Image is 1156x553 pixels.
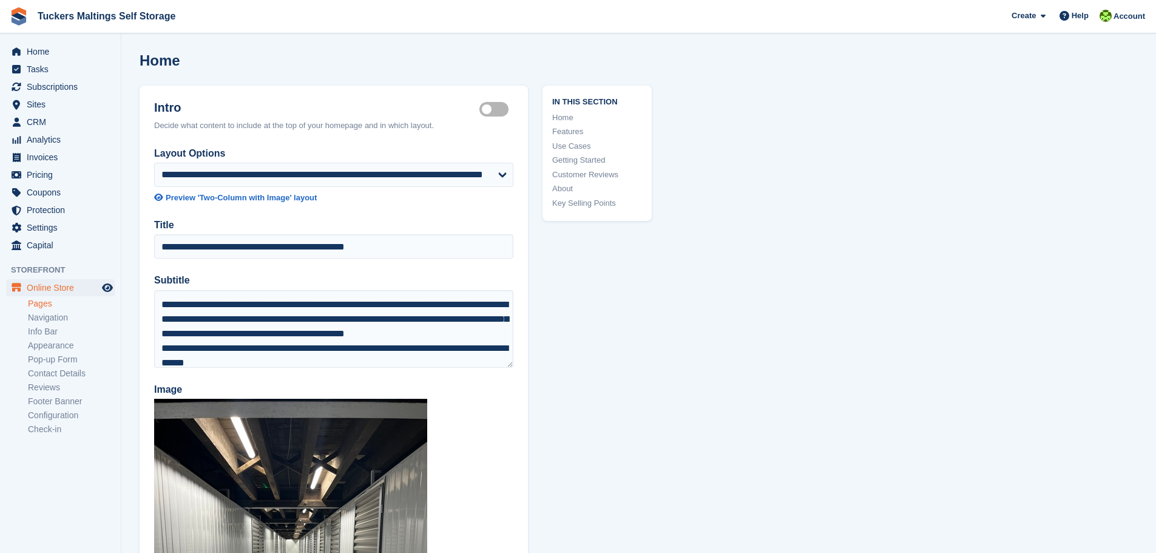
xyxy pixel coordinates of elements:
[28,368,115,379] a: Contact Details
[27,96,100,113] span: Sites
[154,192,513,204] a: Preview 'Two-Column with Image' layout
[6,279,115,296] a: menu
[166,192,317,204] div: Preview 'Two-Column with Image' layout
[6,166,115,183] a: menu
[154,218,513,232] label: Title
[6,202,115,219] a: menu
[27,61,100,78] span: Tasks
[154,382,513,397] label: Image
[28,382,115,393] a: Reviews
[28,298,115,310] a: Pages
[27,114,100,131] span: CRM
[1114,10,1145,22] span: Account
[6,96,115,113] a: menu
[552,154,642,166] a: Getting Started
[27,43,100,60] span: Home
[28,354,115,365] a: Pop-up Form
[28,396,115,407] a: Footer Banner
[6,78,115,95] a: menu
[1100,10,1112,22] img: Joe Superhub
[6,184,115,201] a: menu
[6,114,115,131] a: menu
[28,410,115,421] a: Configuration
[6,61,115,78] a: menu
[154,120,513,132] div: Decide what content to include at the top of your homepage and in which layout.
[6,43,115,60] a: menu
[552,95,642,107] span: In this section
[552,183,642,195] a: About
[27,237,100,254] span: Capital
[1012,10,1036,22] span: Create
[27,219,100,236] span: Settings
[27,202,100,219] span: Protection
[27,78,100,95] span: Subscriptions
[552,140,642,152] a: Use Cases
[6,219,115,236] a: menu
[154,100,479,115] h2: Intro
[27,149,100,166] span: Invoices
[552,112,642,124] a: Home
[552,126,642,138] a: Features
[10,7,28,25] img: stora-icon-8386f47178a22dfd0bd8f6a31ec36ba5ce8667c1dd55bd0f319d3a0aa187defe.svg
[28,312,115,324] a: Navigation
[33,6,180,26] a: Tuckers Maltings Self Storage
[6,237,115,254] a: menu
[154,273,513,288] label: Subtitle
[11,264,121,276] span: Storefront
[28,326,115,338] a: Info Bar
[6,131,115,148] a: menu
[479,109,513,110] label: Hero section active
[1072,10,1089,22] span: Help
[6,149,115,166] a: menu
[552,197,642,209] a: Key Selling Points
[27,166,100,183] span: Pricing
[100,280,115,295] a: Preview store
[28,424,115,435] a: Check-in
[552,169,642,181] a: Customer Reviews
[140,52,180,69] h1: Home
[154,146,513,161] label: Layout Options
[27,184,100,201] span: Coupons
[27,279,100,296] span: Online Store
[28,340,115,351] a: Appearance
[27,131,100,148] span: Analytics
